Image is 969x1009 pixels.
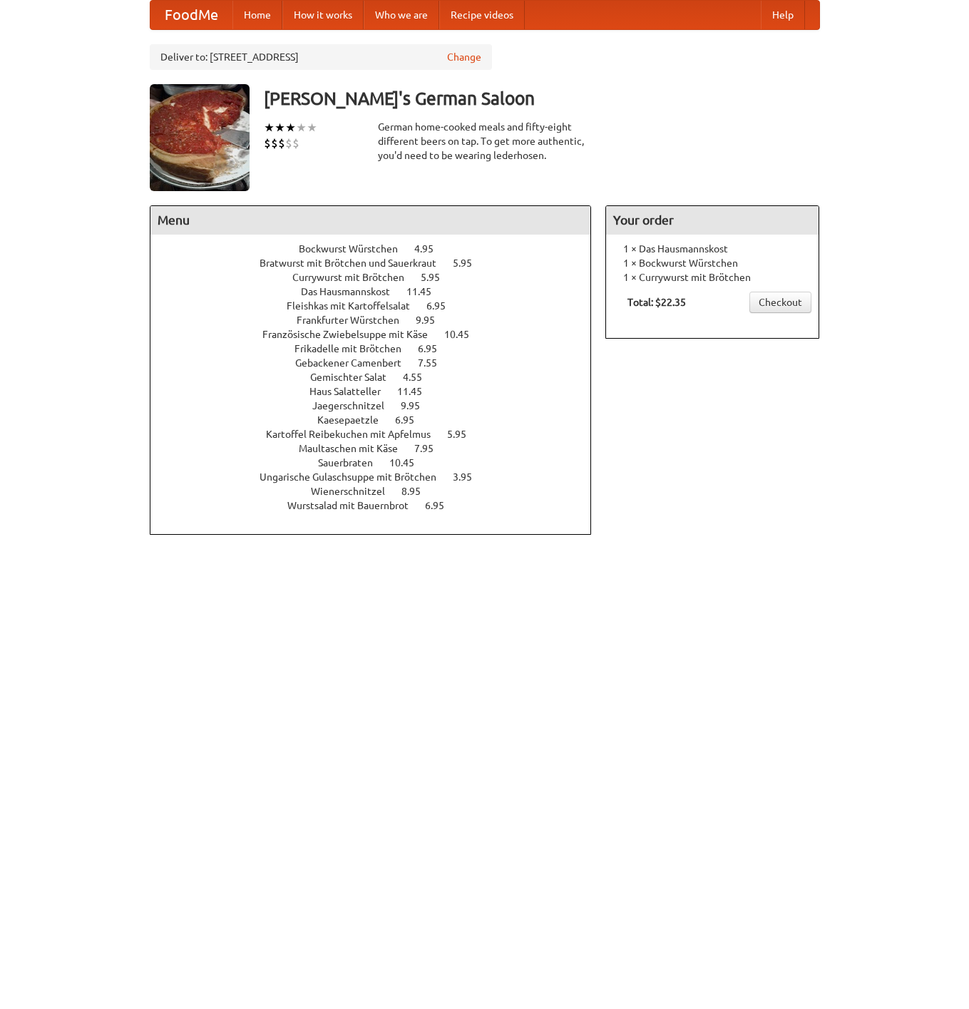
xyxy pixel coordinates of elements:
a: Ungarische Gulaschsuppe mit Brötchen 3.95 [260,471,498,483]
li: ★ [296,120,307,135]
li: 1 × Bockwurst Würstchen [613,256,811,270]
span: Frankfurter Würstchen [297,314,414,326]
span: Fleishkas mit Kartoffelsalat [287,300,424,312]
span: Wurstsalad mit Bauernbrot [287,500,423,511]
span: 6.95 [426,300,460,312]
span: 11.45 [397,386,436,397]
span: 9.95 [401,400,434,411]
li: ★ [264,120,275,135]
span: Jaegerschnitzel [312,400,399,411]
a: Change [447,50,481,64]
span: 6.95 [418,343,451,354]
a: Bratwurst mit Brötchen und Sauerkraut 5.95 [260,257,498,269]
span: Frikadelle mit Brötchen [294,343,416,354]
a: Frankfurter Würstchen 9.95 [297,314,461,326]
span: Sauerbraten [318,457,387,468]
span: 7.95 [414,443,448,454]
span: 5.95 [447,429,481,440]
span: Currywurst mit Brötchen [292,272,419,283]
span: 5.95 [421,272,454,283]
span: 6.95 [425,500,458,511]
a: Gemischter Salat 4.55 [310,372,448,383]
li: 1 × Das Hausmannskost [613,242,811,256]
li: $ [278,135,285,151]
a: Haus Salatteller 11.45 [309,386,448,397]
li: ★ [285,120,296,135]
span: 10.45 [444,329,483,340]
span: Haus Salatteller [309,386,395,397]
span: 8.95 [401,486,435,497]
span: Bratwurst mit Brötchen und Sauerkraut [260,257,451,269]
a: Sauerbraten 10.45 [318,457,441,468]
a: Frikadelle mit Brötchen 6.95 [294,343,463,354]
span: Kartoffel Reibekuchen mit Apfelmus [266,429,445,440]
span: Wienerschnitzel [311,486,399,497]
a: Wurstsalad mit Bauernbrot 6.95 [287,500,471,511]
a: Who we are [364,1,439,29]
a: Gebackener Camenbert 7.55 [295,357,463,369]
a: Fleishkas mit Kartoffelsalat 6.95 [287,300,472,312]
span: Kaesepaetzle [317,414,393,426]
span: Das Hausmannskost [301,286,404,297]
span: 7.55 [418,357,451,369]
li: $ [285,135,292,151]
b: Total: $22.35 [627,297,686,308]
h3: [PERSON_NAME]'s German Saloon [264,84,820,113]
h4: Your order [606,206,819,235]
span: 11.45 [406,286,446,297]
span: 5.95 [453,257,486,269]
a: Currywurst mit Brötchen 5.95 [292,272,466,283]
span: Maultaschen mit Käse [299,443,412,454]
span: 10.45 [389,457,429,468]
span: 6.95 [395,414,429,426]
a: Das Hausmannskost 11.45 [301,286,458,297]
li: ★ [275,120,285,135]
li: $ [271,135,278,151]
span: 9.95 [416,314,449,326]
a: How it works [282,1,364,29]
span: Französische Zwiebelsuppe mit Käse [262,329,442,340]
a: Help [761,1,805,29]
span: 3.95 [453,471,486,483]
a: Kaesepaetzle 6.95 [317,414,441,426]
a: Bockwurst Würstchen 4.95 [299,243,460,255]
a: Kartoffel Reibekuchen mit Apfelmus 5.95 [266,429,493,440]
a: Recipe videos [439,1,525,29]
li: $ [264,135,271,151]
div: Deliver to: [STREET_ADDRESS] [150,44,492,70]
a: Maultaschen mit Käse 7.95 [299,443,460,454]
img: angular.jpg [150,84,250,191]
div: German home-cooked meals and fifty-eight different beers on tap. To get more authentic, you'd nee... [378,120,592,163]
h4: Menu [150,206,591,235]
span: Ungarische Gulaschsuppe mit Brötchen [260,471,451,483]
a: Checkout [749,292,811,313]
a: Home [232,1,282,29]
span: 4.55 [403,372,436,383]
span: Bockwurst Würstchen [299,243,412,255]
a: Französische Zwiebelsuppe mit Käse 10.45 [262,329,496,340]
li: ★ [307,120,317,135]
span: 4.95 [414,243,448,255]
span: Gebackener Camenbert [295,357,416,369]
a: FoodMe [150,1,232,29]
a: Wienerschnitzel 8.95 [311,486,447,497]
li: 1 × Currywurst mit Brötchen [613,270,811,285]
a: Jaegerschnitzel 9.95 [312,400,446,411]
li: $ [292,135,299,151]
span: Gemischter Salat [310,372,401,383]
